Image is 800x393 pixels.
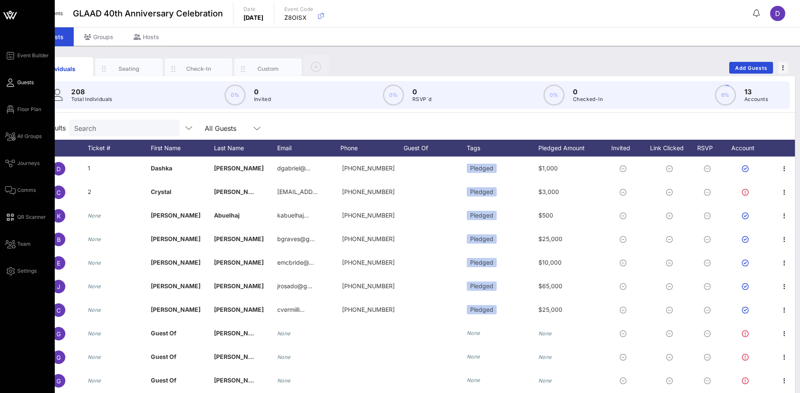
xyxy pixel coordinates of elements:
span: Abuelhaj [214,212,240,219]
span: 1 [88,165,90,172]
a: QR Scanner [5,212,46,222]
div: First Name [151,140,214,157]
div: Individuals [41,64,78,73]
a: All Groups [5,131,42,141]
div: Custom [249,65,287,73]
span: D [775,9,780,18]
p: bgraves@g… [277,227,315,251]
span: Guest Of [151,377,177,384]
a: Journeys [5,158,40,168]
p: Accounts [744,95,768,104]
span: Guest Of [151,329,177,337]
i: None [88,377,101,384]
p: Invited [254,95,271,104]
p: 0 [412,87,431,97]
div: Pledged [467,305,497,314]
span: Guest Of [151,353,177,360]
span: Comms [17,186,36,194]
i: None [467,353,480,360]
p: kabuelhaj… [277,204,309,227]
div: Pledged [467,258,497,267]
span: $500 [538,212,553,219]
span: [PERSON_NAME] [151,282,201,289]
div: Account [724,140,770,157]
div: Hosts [123,27,169,46]
span: K [57,212,61,220]
i: None [538,377,552,384]
span: Guests [17,79,34,86]
div: Pledged [467,164,497,173]
a: Guests [5,77,34,88]
div: RSVP [694,140,724,157]
span: [PERSON_NAME] [151,259,201,266]
span: +17013356256 [342,235,395,242]
p: cvermilli… [277,298,305,321]
div: Last Name [214,140,277,157]
i: None [277,330,291,337]
span: QR Scanner [17,213,46,221]
span: J [57,283,60,290]
p: [DATE] [243,13,264,22]
p: Total Individuals [71,95,112,104]
div: Guest Of [404,140,467,157]
button: Add Guests [729,62,773,74]
div: Tags [467,140,538,157]
a: Settings [5,266,37,276]
span: C [56,189,61,196]
span: Dashka [151,165,172,172]
p: Event Code [284,5,313,13]
span: [PERSON_NAME] [214,282,264,289]
span: [EMAIL_ADDRESS][DOMAIN_NAME] [277,188,379,195]
span: [PERSON_NAME] [214,329,264,337]
i: None [277,377,291,384]
p: jrosado@g… [277,274,312,298]
span: [PERSON_NAME] [151,235,201,242]
span: +18133352554 [342,259,395,266]
i: None [88,354,101,360]
span: +19549938075 [342,165,395,172]
span: [PERSON_NAME] [214,259,264,266]
span: Event Builder [17,52,49,59]
p: dgabriel@… [277,157,310,180]
a: Comms [5,185,36,195]
i: None [88,330,101,337]
i: None [88,212,101,219]
div: All Guests [200,119,267,136]
span: [PERSON_NAME] [214,235,264,242]
p: RSVP`d [412,95,431,104]
p: emcbride@… [277,251,314,274]
i: None [467,330,480,336]
span: [PERSON_NAME] [151,212,201,219]
a: Event Builder [5,50,49,61]
span: D [56,165,61,173]
span: Floor Plan [17,106,41,113]
span: Add Guests [735,65,768,71]
a: Floor Plan [5,104,41,114]
span: G [56,330,61,337]
div: Pledged [467,187,497,196]
span: All Groups [17,133,42,140]
i: None [88,260,101,266]
span: +12097405793 [342,212,395,219]
span: [PERSON_NAME] [214,353,264,360]
div: Link Clicked [648,140,694,157]
span: B [57,236,61,243]
span: Journeys [17,159,40,167]
span: $25,000 [538,306,562,313]
span: G [56,354,61,361]
p: 208 [71,87,112,97]
i: None [88,283,101,289]
span: [PERSON_NAME] [214,306,264,313]
div: All Guests [205,125,236,132]
i: None [277,354,291,360]
p: Date [243,5,264,13]
p: Checked-In [573,95,603,104]
span: Team [17,240,31,248]
div: Pledged Amount [538,140,602,157]
div: Pledged [467,211,497,220]
span: [PERSON_NAME] [214,188,264,195]
p: 0 [254,87,271,97]
div: Ticket # [88,140,151,157]
i: None [538,354,552,360]
div: Phone [340,140,404,157]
